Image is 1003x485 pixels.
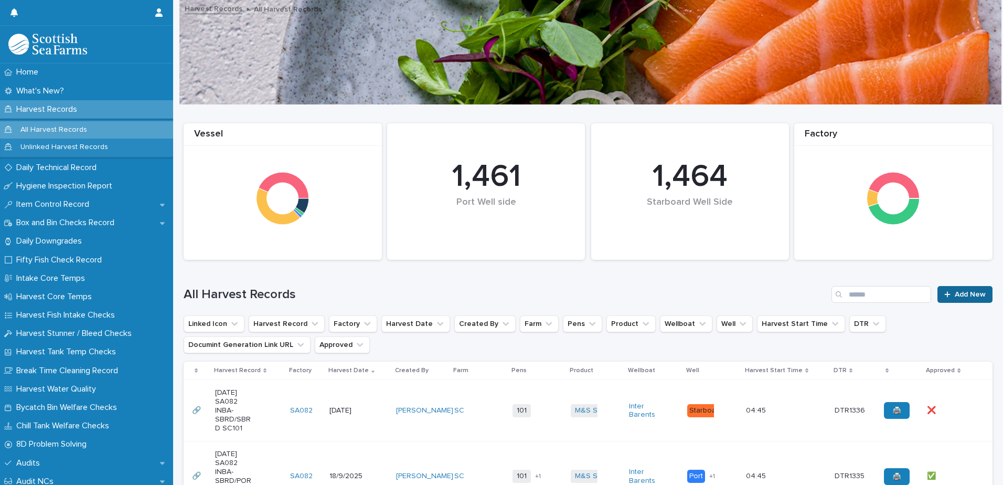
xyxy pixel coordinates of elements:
p: Product [570,365,593,376]
p: Harvest Fish Intake Checks [12,310,123,320]
p: Audits [12,458,48,468]
p: Harvest Core Temps [12,292,100,302]
div: 1,461 [405,158,568,196]
div: Starboard [687,404,725,417]
p: DTR [834,365,847,376]
p: Harvest Water Quality [12,384,104,394]
div: Factory [794,129,993,146]
p: Intake Core Temps [12,273,93,283]
a: SA082 [290,406,313,415]
div: Vessel [184,129,382,146]
p: Box and Bin Checks Record [12,218,123,228]
a: M&S Select [575,406,614,415]
p: Daily Technical Record [12,163,105,173]
p: Hygiene Inspection Report [12,181,121,191]
button: Wellboat [660,315,712,332]
p: Pens [511,365,527,376]
button: DTR [849,315,886,332]
p: 🔗 [192,470,203,481]
p: 04:45 [746,470,768,481]
p: 8D Problem Solving [12,439,95,449]
p: Item Control Record [12,199,98,209]
p: Bycatch Bin Welfare Checks [12,403,125,413]
span: + 1 [535,473,541,480]
p: 04:45 [746,404,768,415]
button: Harvest Start Time [757,315,845,332]
p: Harvest Start Time [745,365,803,376]
p: Break Time Cleaning Record [12,366,126,376]
a: Add New [937,286,993,303]
button: Created By [454,315,516,332]
span: Add New [955,291,986,298]
button: Harvest Record [249,315,325,332]
tr: 🔗🔗 [DATE] SA082 INBA-SBRD/SBRD SC101SA082 [DATE][PERSON_NAME] SC 101M&S Select Inter Barents Star... [184,380,993,441]
p: Harvest Record [214,365,261,376]
div: 1,464 [609,158,772,196]
p: Fifty Fish Check Record [12,255,110,265]
p: Home [12,67,47,77]
span: 🖨️ [892,407,901,414]
p: Harvest Stunner / Bleed Checks [12,329,140,339]
p: All Harvest Records [254,3,322,14]
p: Harvest Date [328,365,369,376]
p: Well [686,365,699,376]
button: Well [717,315,753,332]
p: DTR1336 [835,404,867,415]
a: 🖨️ [884,402,910,419]
p: ✅ [927,470,938,481]
span: 101 [513,404,531,417]
p: Unlinked Harvest Records [12,143,116,152]
button: Factory [329,315,377,332]
a: [PERSON_NAME] [396,472,453,481]
p: Created By [395,365,429,376]
div: Port Well side [405,197,568,230]
button: Farm [520,315,559,332]
button: Pens [563,315,602,332]
button: Linked Icon [184,315,244,332]
p: [DATE] [329,406,367,415]
input: Search [831,286,931,303]
p: Chill Tank Welfare Checks [12,421,118,431]
button: Approved [315,336,370,353]
p: What's New? [12,86,72,96]
p: ❌ [927,404,938,415]
p: 18/9/2025 [329,472,367,481]
a: [PERSON_NAME] [396,406,453,415]
a: SA082 [290,472,313,481]
p: All Harvest Records [12,125,95,134]
a: Inter Barents [629,402,666,420]
span: 🖨️ [892,473,901,480]
h1: All Harvest Records [184,287,827,302]
span: + 1 [709,473,715,480]
p: [DATE] SA082 INBA-SBRD/SBRD SC101 [215,388,252,433]
p: Harvest Tank Temp Checks [12,347,124,357]
p: Daily Downgrades [12,236,90,246]
p: Approved [926,365,955,376]
p: Wellboat [628,365,655,376]
p: 🔗 [192,404,203,415]
a: Harvest Records [185,2,242,14]
p: Farm [453,365,468,376]
button: Product [606,315,656,332]
button: Documint Generation Link URL [184,336,311,353]
p: Factory [289,365,312,376]
p: DTR1335 [835,470,867,481]
a: M&S Select [575,472,614,481]
button: Harvest Date [381,315,450,332]
a: SC [454,406,464,415]
div: Port [687,470,705,483]
a: SC [454,472,464,481]
span: 101 [513,470,531,483]
p: Harvest Records [12,104,86,114]
img: mMrefqRFQpe26GRNOUkG [8,34,87,55]
div: Starboard Well Side [609,197,772,230]
a: 🖨️ [884,468,910,485]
